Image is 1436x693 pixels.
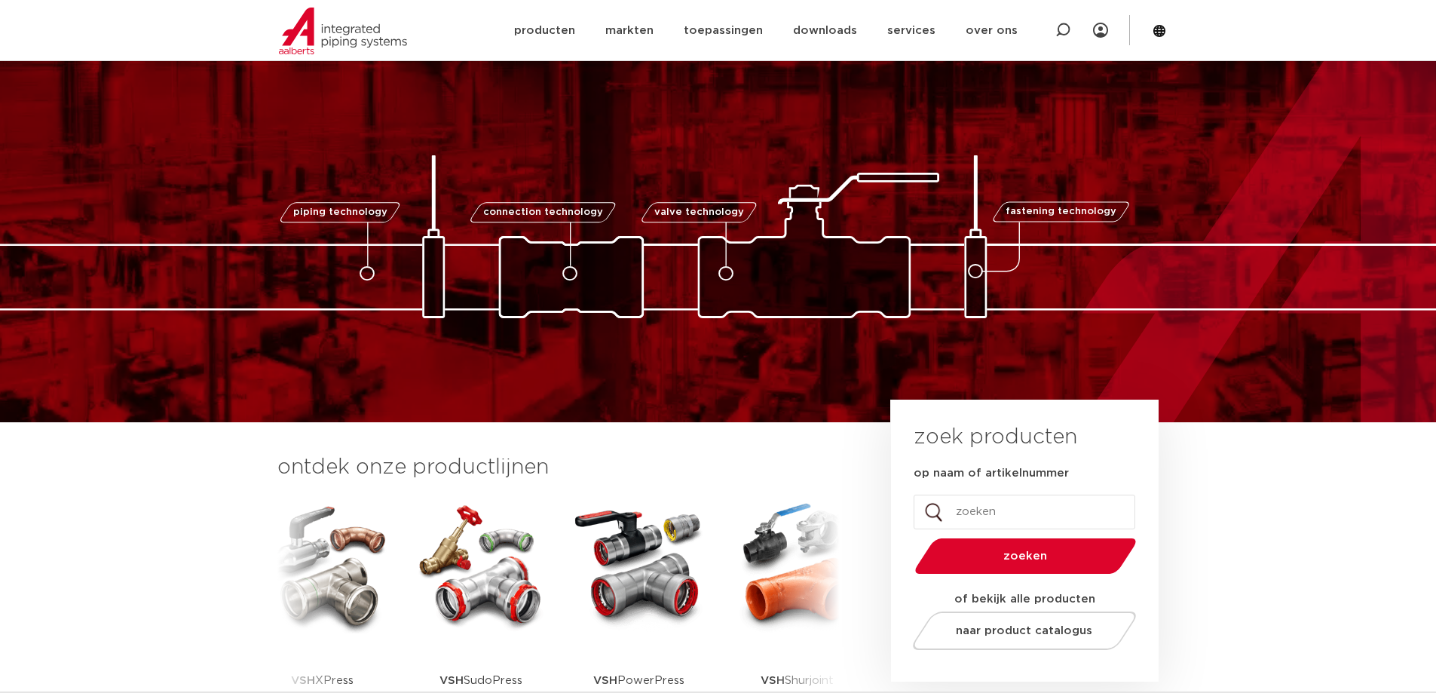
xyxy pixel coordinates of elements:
span: valve technology [654,207,744,217]
strong: VSH [593,675,617,686]
span: naar product catalogus [956,625,1092,636]
a: over ons [966,2,1018,60]
span: piping technology [293,207,387,217]
nav: Menu [514,2,1018,60]
strong: of bekijk alle producten [954,593,1095,605]
button: zoeken [908,537,1142,575]
input: zoeken [914,495,1135,529]
a: downloads [793,2,857,60]
span: connection technology [482,207,602,217]
a: producten [514,2,575,60]
span: zoeken [954,550,1098,562]
strong: VSH [761,675,785,686]
strong: VSH [291,675,315,686]
h3: zoek producten [914,422,1077,452]
a: services [887,2,935,60]
label: op naam of artikelnummer [914,466,1069,481]
span: fastening technology [1006,207,1116,217]
a: markten [605,2,654,60]
a: toepassingen [684,2,763,60]
h3: ontdek onze productlijnen [277,452,840,483]
a: naar product catalogus [908,612,1140,650]
strong: VSH [439,675,464,686]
